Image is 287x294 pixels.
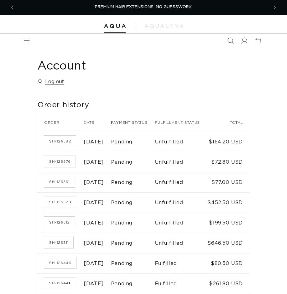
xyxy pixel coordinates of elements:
td: Unfulfilled [155,172,207,193]
a: Log out [37,77,64,86]
time: [DATE] [84,200,104,205]
a: Order number SH-126576 [44,156,76,167]
a: Order number SH-126582 [44,136,76,147]
summary: Menu [20,34,34,47]
td: $199.50 USD [207,213,250,233]
td: $80.50 USD [207,253,250,274]
button: Next announcement [268,1,282,14]
a: Order number SH-126561 [44,176,75,187]
button: Previous announcement [5,1,19,14]
td: Unfulfilled [155,193,207,213]
td: Fulfilled [155,274,207,294]
a: Order number SH-126446 [44,257,76,268]
td: Pending [111,132,155,152]
summary: Search [224,34,237,47]
td: $646.50 USD [207,233,250,253]
a: Order number SH-126441 [44,277,75,289]
time: [DATE] [84,241,104,246]
img: Aqua Hair Extensions [104,24,126,28]
td: Unfulfilled [155,233,207,253]
td: $77.00 USD [207,172,250,193]
time: [DATE] [84,160,104,165]
td: Unfulfilled [155,152,207,172]
h2: Order history [37,100,250,110]
td: Unfulfilled [155,213,207,233]
span: PREMIUM HAIR EXTENSIONS. NO GUESSWORK. [95,5,192,9]
time: [DATE] [84,281,104,286]
th: Fulfillment status [155,113,207,132]
img: aqualyna.com [145,24,183,28]
td: $261.80 USD [207,274,250,294]
time: [DATE] [84,180,104,185]
td: Pending [111,274,155,294]
td: $72.80 USD [207,152,250,172]
a: Order number SH-126512 [44,217,75,228]
td: Fulfilled [155,253,207,274]
a: Order number SH-126528 [44,196,76,208]
td: $452.50 USD [207,193,250,213]
time: [DATE] [84,139,104,144]
td: Unfulfilled [155,132,207,152]
td: Pending [111,253,155,274]
a: Order number SH-126511 [44,237,73,248]
th: Date [84,113,111,132]
td: Pending [111,152,155,172]
time: [DATE] [84,261,104,266]
td: Pending [111,193,155,213]
h1: Account [37,59,250,74]
td: $164.20 USD [207,132,250,152]
td: Pending [111,213,155,233]
th: Order [37,113,84,132]
td: Pending [111,172,155,193]
th: Payment status [111,113,155,132]
td: Pending [111,233,155,253]
time: [DATE] [84,220,104,225]
th: Total [207,113,250,132]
